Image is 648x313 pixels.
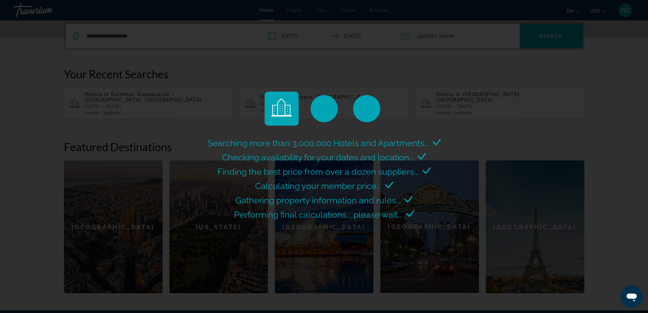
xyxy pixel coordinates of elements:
span: Performing final calculations... please wait... [234,209,403,220]
span: Searching more than 3,000,000 Hotels and Apartments... [207,138,429,148]
span: Finding the best price from over a dozen suppliers... [217,167,419,177]
span: Checking availability for your dates and location... [222,152,414,162]
iframe: Button to launch messaging window [621,286,643,308]
span: Calculating your member price... [255,181,382,191]
span: Gathering property information and rules... [235,195,401,205]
